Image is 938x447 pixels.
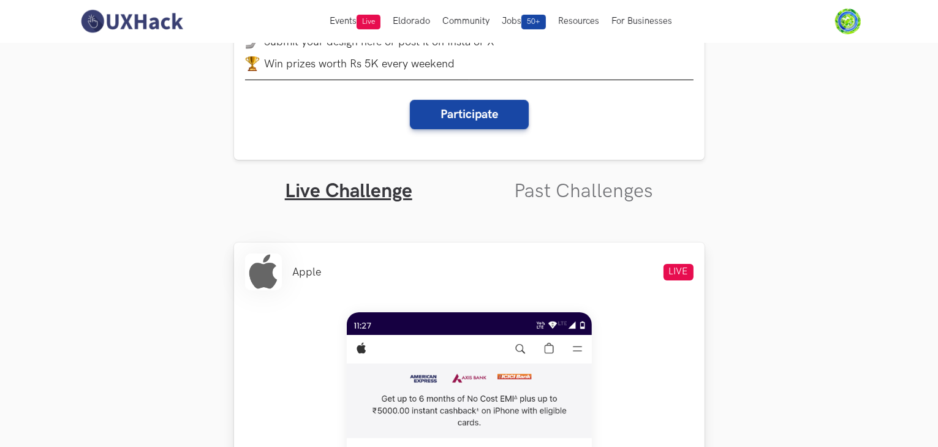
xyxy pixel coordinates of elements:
[77,9,186,34] img: UXHack-logo.png
[664,264,694,280] span: LIVE
[245,56,260,71] img: trophy.png
[835,9,861,34] img: Your profile pic
[285,179,412,203] a: Live Challenge
[521,15,546,29] span: 50+
[514,179,653,203] a: Past Challenges
[410,100,529,129] button: Participate
[245,56,694,71] li: Win prizes worth Rs 5K every weekend
[293,266,322,279] li: Apple
[234,160,705,203] ul: Tabs Interface
[357,15,380,29] span: Live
